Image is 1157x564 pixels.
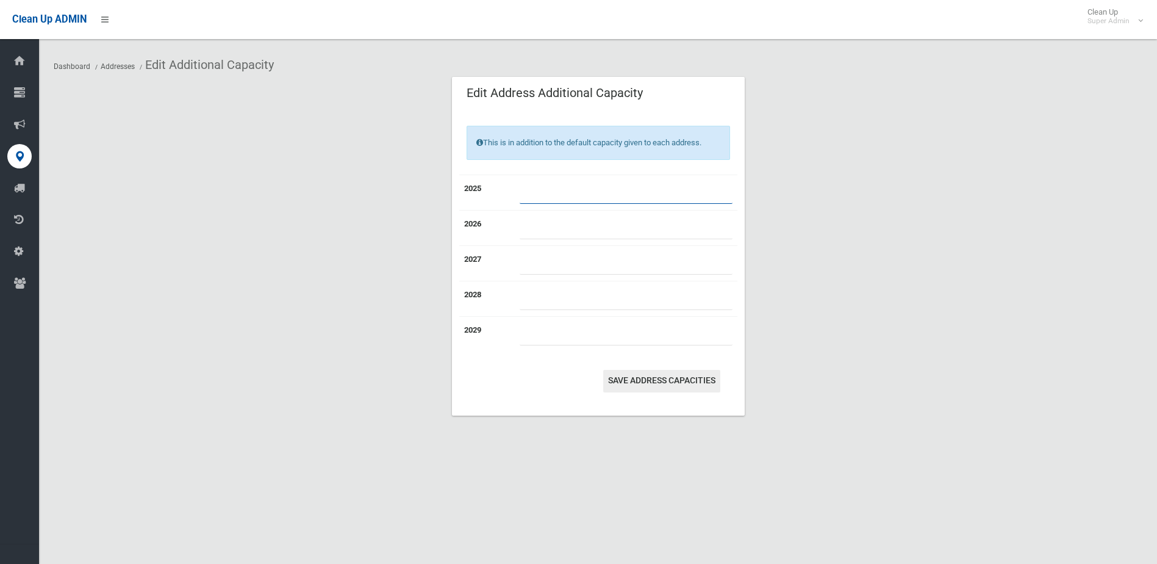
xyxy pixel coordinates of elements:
[467,126,730,160] div: This is in addition to the default capacity given to each address.
[101,62,135,71] a: Addresses
[137,54,274,76] li: Edit Additional Capacity
[1087,16,1130,26] small: Super Admin
[459,316,515,352] th: 2029
[603,370,720,392] button: Save Address capacities
[1081,7,1142,26] span: Clean Up
[54,62,90,71] a: Dashboard
[459,281,515,316] th: 2028
[452,81,657,105] header: Edit Address Additional Capacity
[459,210,515,245] th: 2026
[12,13,87,25] span: Clean Up ADMIN
[459,175,515,210] th: 2025
[459,245,515,281] th: 2027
